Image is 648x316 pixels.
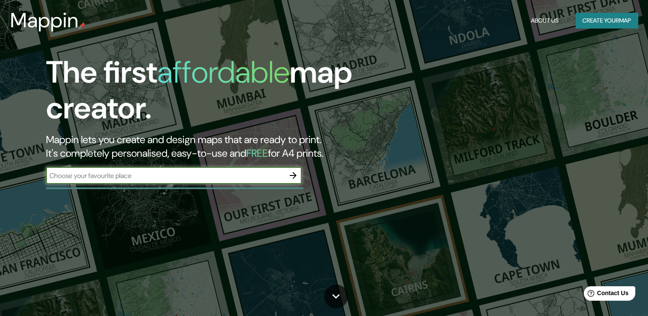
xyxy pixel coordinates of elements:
[10,9,79,32] h3: Mappin
[46,171,285,181] input: Choose your favourite place
[46,133,370,160] h2: Mappin lets you create and design maps that are ready to print. It's completely personalised, eas...
[46,55,370,133] h1: The first map creator.
[572,283,639,307] iframe: Help widget launcher
[527,13,562,29] button: About Us
[157,52,290,92] h1: affordable
[79,22,86,29] img: mappin-pin
[246,147,268,160] h5: FREE
[576,13,638,29] button: Create yourmap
